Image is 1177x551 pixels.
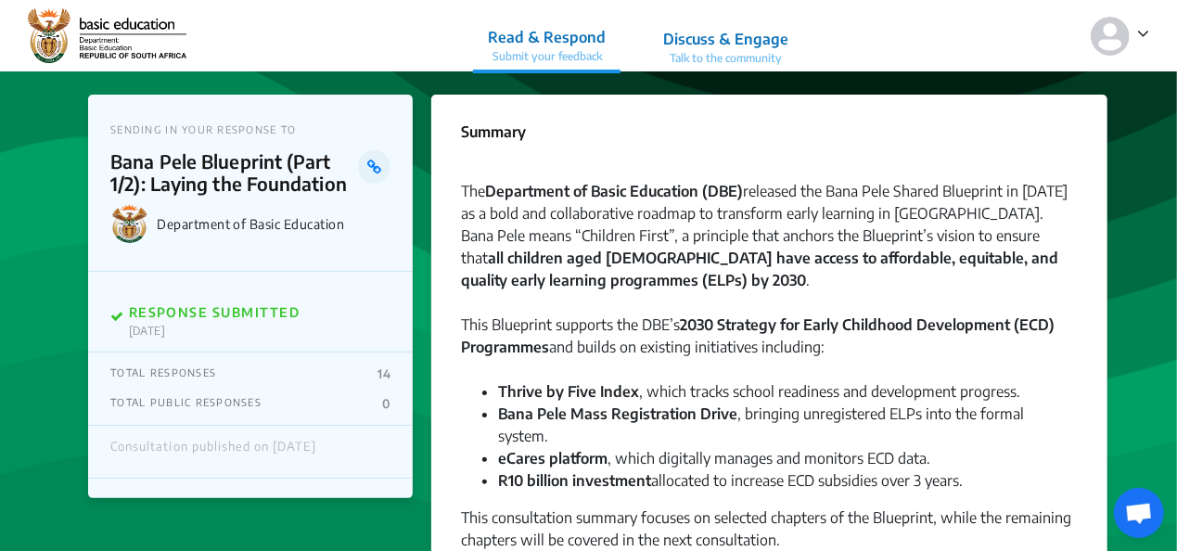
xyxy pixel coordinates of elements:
strong: all children aged [DEMOGRAPHIC_DATA] have access to affordable, equitable, and quality early lear... [461,249,1058,289]
li: , bringing unregistered ELPs into the formal system. [498,403,1078,447]
strong: Thrive by Five Index [498,382,639,401]
div: This Blueprint supports the DBE’s and builds on existing initiatives including: [461,314,1078,380]
p: Discuss & Engage [663,28,788,50]
p: Talk to the community [663,50,788,67]
p: SENDING IN YOUR RESPONSE TO [110,123,390,135]
p: 14 [377,366,390,381]
li: , which digitally manages and monitors ECD data. [498,447,1078,469]
strong: Department of Basic Education (DBE) [485,182,743,200]
li: allocated to increase ECD subsidies over 3 years. [498,469,1078,492]
p: 0 [382,396,390,411]
li: , which tracks school readiness and development progress. [498,380,1078,403]
strong: eCares platform [498,449,608,468]
p: [DATE] [129,324,300,338]
p: Read & Respond [488,26,606,48]
img: Department of Basic Education logo [110,204,149,243]
strong: R10 billion [498,471,569,490]
div: Consultation published on [DATE] [110,440,316,464]
div: The released the Bana Pele Shared Blueprint in [DATE] as a bold and collaborative roadmap to tran... [461,180,1078,314]
img: r3bhv9o7vttlwasn7lg2llmba4yf [28,8,186,64]
strong: 2030 Strategy for Early Childhood Development (ECD) Programmes [461,315,1055,356]
p: Summary [461,121,526,143]
p: TOTAL RESPONSES [110,366,216,381]
p: RESPONSE SUBMITTED [129,304,300,320]
img: person-default.svg [1091,17,1130,56]
p: TOTAL PUBLIC RESPONSES [110,396,262,411]
p: Department of Basic Education [157,216,390,232]
p: Submit your feedback [488,48,606,65]
div: Open chat [1114,488,1164,538]
p: Bana Pele Blueprint (Part 1/2): Laying the Foundation [110,150,358,195]
strong: investment [572,471,651,490]
strong: Bana Pele Mass Registration Drive [498,404,737,423]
